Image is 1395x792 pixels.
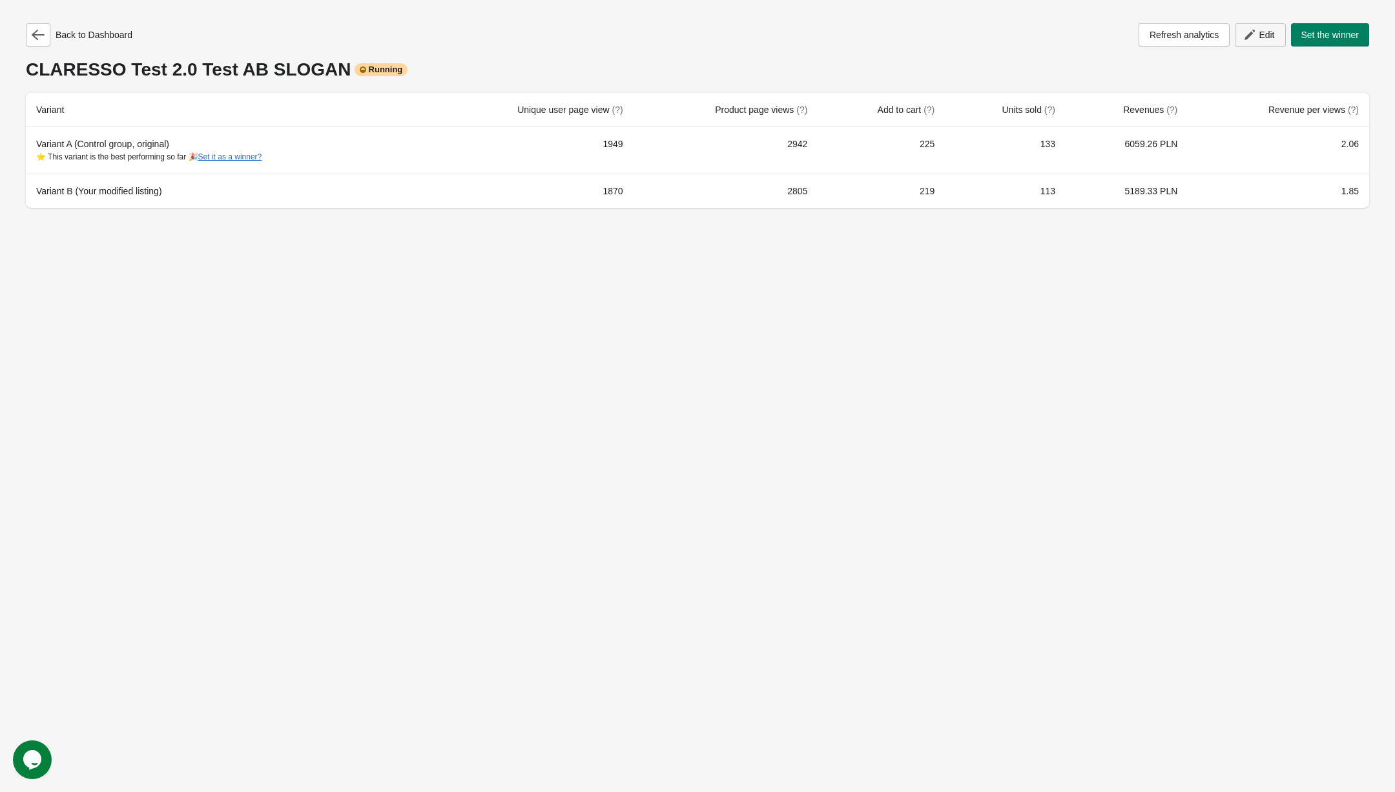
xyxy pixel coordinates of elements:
td: 6059.26 PLN [1066,127,1188,174]
td: 2942 [634,127,818,174]
td: 2.06 [1188,127,1369,174]
td: 2805 [634,174,818,208]
span: (?) [1348,105,1359,115]
span: (?) [924,105,935,115]
span: Revenue per views [1268,105,1359,115]
div: Variant A (Control group, original) [36,137,417,163]
div: Back to Dashboard [26,23,132,46]
span: (?) [612,105,623,115]
span: Units sold [1002,105,1055,115]
td: 1870 [428,174,634,208]
span: Product page views [715,105,807,115]
button: Set the winner [1291,23,1370,46]
div: Variant B (Your modified listing) [36,185,417,198]
span: (?) [1166,105,1177,115]
button: Edit [1235,23,1285,46]
span: (?) [796,105,807,115]
td: 219 [818,174,945,208]
span: Unique user page view [517,105,623,115]
span: Refresh analytics [1150,30,1219,40]
td: 113 [945,174,1066,208]
div: ⭐ This variant is the best performing so far 🎉 [36,150,417,163]
button: Set it as a winner? [198,152,262,161]
span: (?) [1044,105,1055,115]
div: CLARESSO Test 2.0 Test AB SLOGAN [26,59,1369,80]
div: Running [355,63,408,76]
span: Revenues [1123,105,1177,115]
iframe: chat widget [13,740,54,779]
span: Edit [1259,30,1274,40]
button: Refresh analytics [1139,23,1230,46]
td: 1949 [428,127,634,174]
td: 1.85 [1188,174,1369,208]
span: Add to cart [878,105,935,115]
td: 225 [818,127,945,174]
span: Set the winner [1301,30,1359,40]
td: 5189.33 PLN [1066,174,1188,208]
td: 133 [945,127,1066,174]
th: Variant [26,93,428,127]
